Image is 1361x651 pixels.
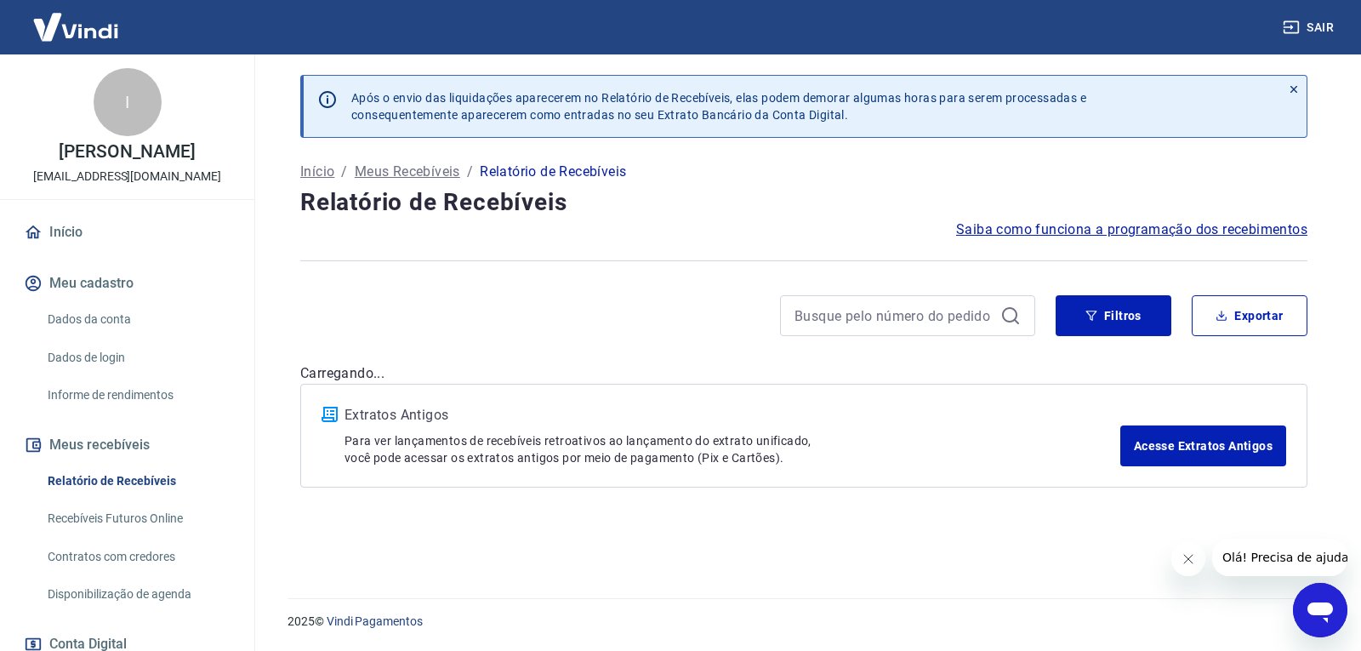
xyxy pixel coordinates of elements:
p: 2025 © [288,613,1320,631]
h4: Relatório de Recebíveis [300,186,1307,220]
input: Busque pelo número do pedido [794,303,994,328]
a: Contratos com credores [41,540,234,574]
button: Meu cadastro [20,265,234,302]
a: Recebíveis Futuros Online [41,501,234,536]
a: Informe de rendimentos [41,378,234,413]
button: Meus recebíveis [20,426,234,464]
img: Vindi [20,1,131,53]
p: / [341,162,347,182]
iframe: Botão para abrir a janela de mensagens [1293,583,1347,637]
a: Meus Recebíveis [355,162,460,182]
p: Carregando... [300,363,1307,384]
iframe: Mensagem da empresa [1212,539,1347,576]
iframe: Fechar mensagem [1171,542,1205,576]
p: Após o envio das liquidações aparecerem no Relatório de Recebíveis, elas podem demorar algumas ho... [351,89,1086,123]
button: Sair [1279,12,1341,43]
p: / [467,162,473,182]
img: ícone [322,407,338,422]
div: I [94,68,162,136]
p: [PERSON_NAME] [59,143,195,161]
p: [EMAIL_ADDRESS][DOMAIN_NAME] [33,168,221,186]
a: Disponibilização de agenda [41,577,234,612]
a: Início [20,214,234,251]
a: Saiba como funciona a programação dos recebimentos [956,220,1307,240]
a: Relatório de Recebíveis [41,464,234,499]
span: Olá! Precisa de ajuda? [10,12,143,26]
a: Vindi Pagamentos [327,614,423,628]
a: Início [300,162,334,182]
a: Dados de login [41,340,234,375]
p: Para ver lançamentos de recebíveis retroativos ao lançamento do extrato unificado, você pode aces... [345,432,1120,466]
a: Acesse Extratos Antigos [1120,425,1286,466]
button: Exportar [1192,295,1307,336]
a: Dados da conta [41,302,234,337]
p: Extratos Antigos [345,405,1120,425]
p: Relatório de Recebíveis [480,162,626,182]
button: Filtros [1056,295,1171,336]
